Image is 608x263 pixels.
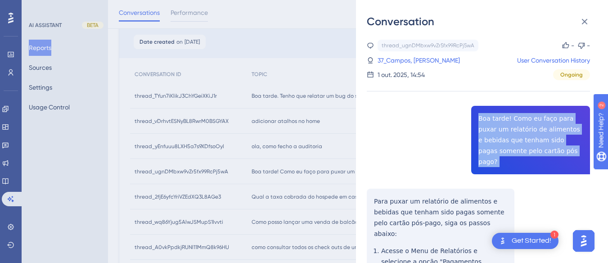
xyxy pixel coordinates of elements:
[517,55,590,66] a: User Conversation History
[21,2,56,13] span: Need Help?
[587,40,590,51] div: -
[382,42,474,49] div: thread_ugnDMbxw9vZr5fx99RcPj5wA
[378,69,425,80] div: 1 out. 2025, 14:54
[492,233,558,249] div: Open Get Started! checklist, remaining modules: 1
[63,5,65,12] div: 2
[512,236,551,246] div: Get Started!
[367,14,597,29] div: Conversation
[571,40,574,51] div: -
[550,231,558,239] div: 1
[378,55,460,66] a: 37_Campos, [PERSON_NAME]
[497,236,508,246] img: launcher-image-alternative-text
[560,71,583,78] span: Ongoing
[570,227,597,254] iframe: UserGuiding AI Assistant Launcher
